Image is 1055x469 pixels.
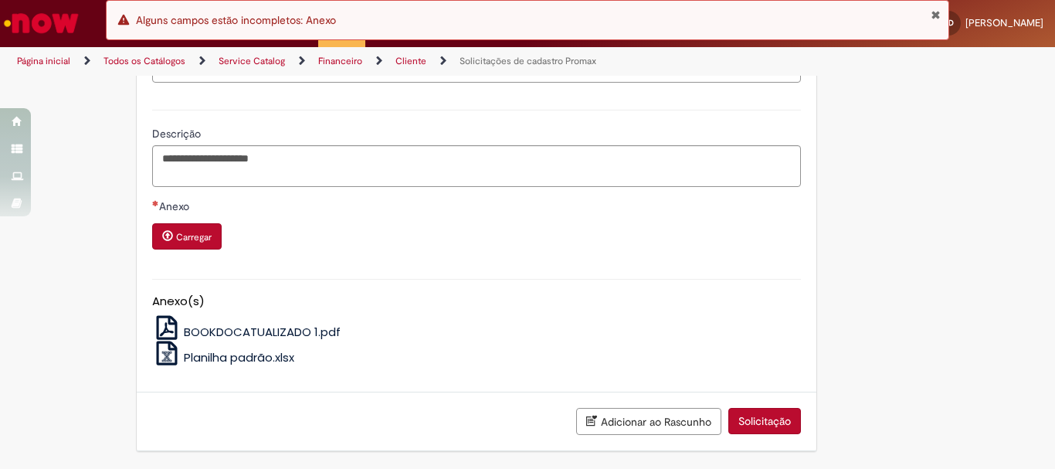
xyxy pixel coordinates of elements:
[17,55,70,67] a: Página inicial
[728,408,801,434] button: Solicitação
[2,8,81,39] img: ServiceNow
[931,8,941,21] button: Fechar Notificação
[184,349,294,365] span: Planilha padrão.xlsx
[152,223,222,250] button: Carregar anexo de Anexo Required
[159,199,192,213] span: Anexo
[152,200,159,206] span: Necessários
[152,145,801,187] textarea: Descrição
[460,55,596,67] a: Solicitações de cadastro Promax
[219,55,285,67] a: Service Catalog
[136,13,336,27] span: Alguns campos estão incompletos: Anexo
[318,55,362,67] a: Financeiro
[176,231,212,243] small: Carregar
[12,47,692,76] ul: Trilhas de página
[576,408,721,435] button: Adicionar ao Rascunho
[152,295,801,308] h5: Anexo(s)
[152,127,204,141] span: Descrição
[103,55,185,67] a: Todos os Catálogos
[395,55,426,67] a: Cliente
[965,16,1043,29] span: [PERSON_NAME]
[152,324,341,340] a: BOOKDOCATUALIZADO 1.pdf
[152,349,295,365] a: Planilha padrão.xlsx
[184,324,341,340] span: BOOKDOCATUALIZADO 1.pdf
